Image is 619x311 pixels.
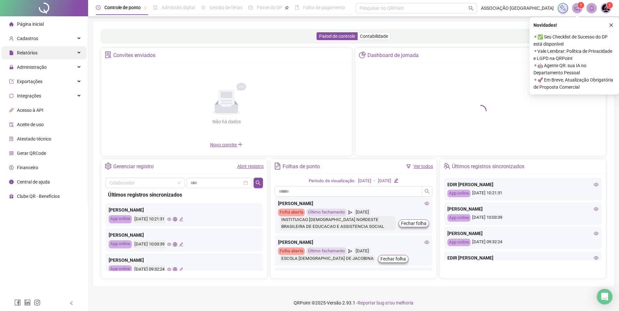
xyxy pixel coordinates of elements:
[295,5,299,10] span: book
[17,179,50,185] span: Central de ajuda
[17,36,38,41] span: Cadastros
[109,240,132,248] div: App online
[210,142,243,147] span: Novo convite
[17,79,42,84] span: Exportações
[104,5,141,10] span: Controle de ponto
[9,22,14,26] span: home
[354,247,371,255] div: [DATE]
[606,2,613,8] sup: Atualize o seu contato no menu Meus Dados
[105,163,112,170] span: setting
[534,48,615,62] span: ⚬ Vale Lembrar: Política de Privacidade e LGPD na QRPoint
[280,255,375,262] div: ESCOLA [DEMOGRAPHIC_DATA] DE JACOBINA
[9,79,14,84] span: export
[278,209,305,216] div: Folha aberta
[425,189,430,194] span: search
[580,3,582,7] span: 1
[319,34,355,39] span: Painel de controle
[447,214,471,222] div: App online
[9,51,14,55] span: file
[447,205,598,213] div: [PERSON_NAME]
[34,299,40,306] span: instagram
[354,209,371,216] div: [DATE]
[401,220,426,227] span: Fechar folha
[105,52,112,58] span: solution
[96,5,101,10] span: clock-circle
[278,239,429,246] div: [PERSON_NAME]
[578,2,584,8] sup: 1
[283,161,320,172] div: Folhas de ponto
[452,161,524,172] div: Últimos registros sincronizados
[447,190,598,197] div: [DATE] 10:21:31
[109,265,132,274] div: App online
[394,178,398,183] span: edit
[167,217,171,221] span: eye
[425,201,429,206] span: eye
[359,52,366,58] span: pie-chart
[108,191,260,199] div: Últimos registros sincronizados
[306,247,347,255] div: Último fechamento
[9,194,14,199] span: gift
[378,178,391,185] div: [DATE]
[278,271,429,278] div: [PERSON_NAME]
[447,239,598,246] div: [DATE] 09:32:24
[179,267,183,272] span: edit
[17,122,44,127] span: Aceite de uso
[17,165,38,170] span: Financeiro
[360,34,388,39] span: Contabilidade
[17,65,47,70] span: Administração
[481,5,554,12] span: ASSOCIAÇÃO [GEOGRAPHIC_DATA]
[601,3,611,13] img: 38118
[594,207,598,211] span: eye
[167,242,171,246] span: eye
[109,257,260,264] div: [PERSON_NAME]
[255,180,261,185] span: search
[9,94,14,98] span: sync
[597,289,612,304] div: Open Intercom Messenger
[69,301,74,305] span: left
[248,5,253,10] span: dashboard
[413,164,433,169] a: Ver todos
[196,118,256,125] div: Não há dados
[17,136,51,141] span: Atestado técnico
[303,5,345,10] span: Folha de pagamento
[278,200,429,207] div: [PERSON_NAME]
[109,215,132,223] div: App online
[109,206,260,214] div: [PERSON_NAME]
[9,151,14,155] span: qrcode
[367,50,419,61] div: Dashboard de jornada
[209,5,242,10] span: Gestão de férias
[201,5,206,10] span: sun
[447,181,598,188] div: EDIR [PERSON_NAME]
[447,214,598,222] div: [DATE] 10:03:39
[280,216,396,230] div: INSTITUICAO [DEMOGRAPHIC_DATA] NORDESTE BRASILEIRA DE EDUCACAO E ASSISTENCIA SOCIAL
[398,219,429,227] button: Fechar folha
[17,22,44,27] span: Página inicial
[609,3,611,7] span: 1
[534,62,615,76] span: ⚬ 🤖 Agente QR: sua IA no Departamento Pessoal
[534,33,615,48] span: ⚬ ✅ Seu Checklist de Sucesso do DP está disponível
[534,76,615,91] span: ⚬ 🚀 Em Breve, Atualização Obrigatória de Proposta Comercial
[9,65,14,69] span: lock
[594,231,598,236] span: eye
[348,209,352,216] span: send
[469,6,473,11] span: search
[559,5,566,12] img: sparkle-icon.fc2bf0ac1784a2077858766a79e2daf3.svg
[306,209,347,216] div: Último fechamento
[162,5,195,10] span: Admissão digital
[17,194,60,199] span: Clube QR - Beneficios
[9,122,14,127] span: audit
[594,182,598,187] span: eye
[425,240,429,244] span: eye
[113,50,155,61] div: Convites enviados
[17,50,38,55] span: Relatórios
[17,93,41,98] span: Integrações
[133,240,165,248] div: [DATE] 10:03:39
[9,165,14,170] span: dollar
[9,137,14,141] span: solution
[133,215,165,223] div: [DATE] 10:21:31
[9,36,14,41] span: user-add
[574,5,580,11] span: notification
[17,151,46,156] span: Gerar QRCode
[143,6,147,10] span: pushpin
[327,300,341,305] span: Versão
